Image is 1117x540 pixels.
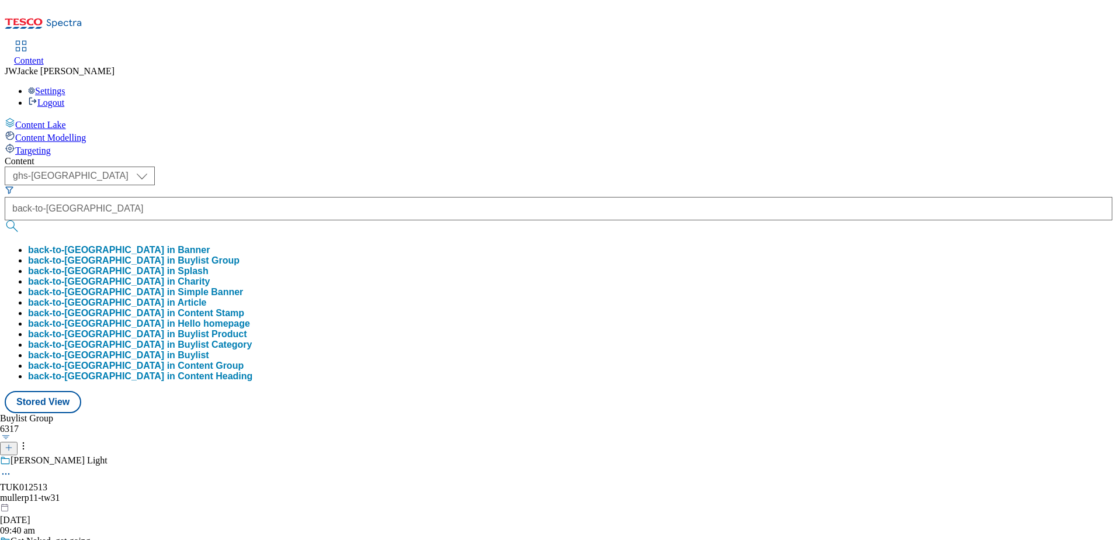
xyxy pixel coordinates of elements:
button: back-to-[GEOGRAPHIC_DATA] in Buylist Category [28,340,252,350]
button: back-to-[GEOGRAPHIC_DATA] in Buylist Group [28,255,240,266]
button: back-to-[GEOGRAPHIC_DATA] in Hello homepage [28,319,250,329]
button: back-to-[GEOGRAPHIC_DATA] in Banner [28,245,210,255]
input: Search [5,197,1112,220]
a: Content Modelling [5,130,1112,143]
a: Content [14,41,44,66]
span: Content [14,56,44,65]
div: back-to-[GEOGRAPHIC_DATA] in [28,319,250,329]
div: [PERSON_NAME] Light [11,455,107,466]
span: Targeting [15,146,51,155]
span: Content Lake [15,120,66,130]
button: back-to-[GEOGRAPHIC_DATA] in Content Group [28,361,244,371]
button: back-to-[GEOGRAPHIC_DATA] in Content Heading [28,371,252,382]
button: back-to-[GEOGRAPHIC_DATA] in Charity [28,276,210,287]
button: back-to-[GEOGRAPHIC_DATA] in Splash [28,266,209,276]
span: Content Modelling [15,133,86,143]
button: Stored View [5,391,81,413]
div: back-to-[GEOGRAPHIC_DATA] in [28,297,207,308]
a: Logout [28,98,64,108]
button: back-to-[GEOGRAPHIC_DATA] in Simple Banner [28,287,243,297]
svg: Search Filters [5,185,14,195]
span: JW [5,66,17,76]
div: back-to-[GEOGRAPHIC_DATA] in [28,350,209,361]
span: Buylist [178,350,209,360]
button: back-to-[GEOGRAPHIC_DATA] in Content Stamp [28,308,244,319]
span: Article [178,297,207,307]
button: back-to-[GEOGRAPHIC_DATA] in Buylist [28,350,209,361]
a: Content Lake [5,117,1112,130]
span: Hello homepage [178,319,250,328]
a: Settings [28,86,65,96]
div: back-to-[GEOGRAPHIC_DATA] in [28,329,247,340]
span: Buylist Product [178,329,247,339]
button: back-to-[GEOGRAPHIC_DATA] in Buylist Product [28,329,247,340]
button: back-to-[GEOGRAPHIC_DATA] in Article [28,297,207,308]
span: Jacke [PERSON_NAME] [17,66,115,76]
a: Targeting [5,143,1112,156]
div: Content [5,156,1112,167]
